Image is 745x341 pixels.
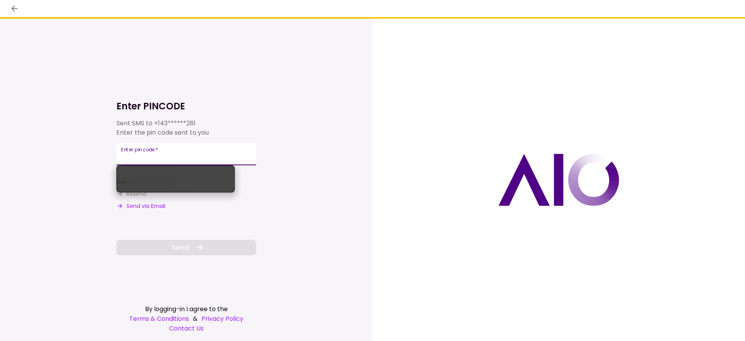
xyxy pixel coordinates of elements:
[498,154,619,206] img: AIO logo
[121,146,158,153] label: Enter pin code
[116,202,165,210] button: Send via Email
[129,314,189,324] a: Terms & Conditions
[116,324,256,333] a: Contact Us
[116,304,256,314] div: By logging-in I agree to the
[116,100,256,113] h1: Enter PINCODE
[116,119,256,137] div: Sent SMS to Enter the pin code sent to you
[8,2,21,15] button: back
[116,240,256,255] button: Send
[172,242,189,253] span: Send
[116,314,256,324] div: &
[201,314,243,324] a: Privacy Policy
[116,190,146,198] button: Resend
